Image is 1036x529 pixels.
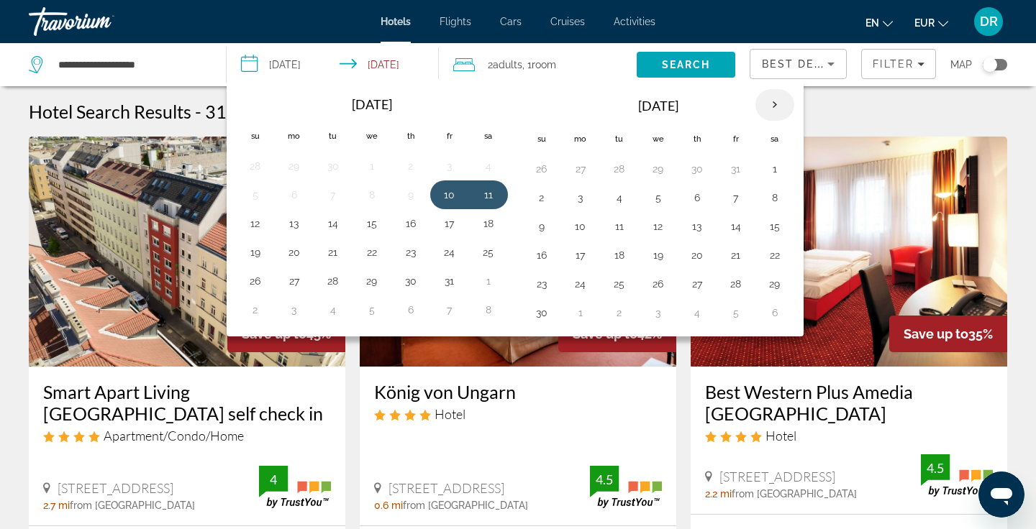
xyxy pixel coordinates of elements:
[477,300,500,320] button: Day 8
[530,274,553,294] button: Day 23
[691,137,1007,367] a: Best Western Plus Amedia Wien
[29,137,345,367] a: Smart Apart Living Wien Hauptbahnhof self check in
[647,274,670,294] button: Day 26
[500,16,522,27] a: Cars
[360,300,383,320] button: Day 5
[58,480,173,496] span: [STREET_ADDRESS]
[70,500,195,511] span: from [GEOGRAPHIC_DATA]
[381,16,411,27] span: Hotels
[374,500,403,511] span: 0.6 mi
[360,271,383,291] button: Day 29
[569,159,592,179] button: Day 27
[322,300,345,320] button: Day 4
[762,55,835,73] mat-select: Sort by
[904,326,968,341] span: Save up to
[283,300,306,320] button: Day 3
[608,159,631,179] button: Day 28
[914,12,948,33] button: Change currency
[522,88,794,327] table: Right calendar grid
[686,245,709,265] button: Day 20
[399,242,422,262] button: Day 23
[57,54,204,75] input: Search hotel destination
[530,303,553,323] button: Day 30
[608,216,631,236] button: Day 11
[374,406,662,422] div: 4 star Hotel
[322,242,345,262] button: Day 21
[705,381,993,424] a: Best Western Plus Amedia [GEOGRAPHIC_DATA]
[322,271,345,291] button: Day 28
[322,185,345,205] button: Day 7
[322,213,345,234] button: Day 14
[259,471,288,488] div: 4
[522,55,556,75] span: , 1
[388,480,504,496] span: [STREET_ADDRESS]
[275,88,469,120] th: [DATE]
[29,3,173,40] a: Travorium
[755,88,794,121] button: Next month
[763,274,786,294] button: Day 29
[440,16,471,27] span: Flights
[322,156,345,176] button: Day 30
[550,16,585,27] a: Cruises
[686,274,709,294] button: Day 27
[283,156,306,176] button: Day 29
[399,300,422,320] button: Day 6
[477,242,500,262] button: Day 25
[686,159,709,179] button: Day 30
[244,185,267,205] button: Day 5
[530,216,553,236] button: Day 9
[399,185,422,205] button: Day 9
[662,59,711,70] span: Search
[439,43,637,86] button: Travelers: 2 adults, 0 children
[360,185,383,205] button: Day 8
[236,88,508,324] table: Left calendar grid
[477,156,500,176] button: Day 4
[530,245,553,265] button: Day 16
[763,303,786,323] button: Day 6
[283,271,306,291] button: Day 27
[530,159,553,179] button: Day 26
[724,188,748,208] button: Day 7
[569,245,592,265] button: Day 17
[608,303,631,323] button: Day 2
[724,245,748,265] button: Day 21
[569,303,592,323] button: Day 1
[532,59,556,70] span: Room
[980,14,998,29] span: DR
[399,271,422,291] button: Day 30
[399,213,422,234] button: Day 16
[647,216,670,236] button: Day 12
[724,216,748,236] button: Day 14
[399,156,422,176] button: Day 2
[283,242,306,262] button: Day 20
[647,245,670,265] button: Day 19
[762,58,837,70] span: Best Deals
[530,188,553,208] button: Day 2
[438,185,461,205] button: Day 10
[861,49,936,79] button: Filters
[283,185,306,205] button: Day 6
[732,488,857,500] span: from [GEOGRAPHIC_DATA]
[227,43,439,86] button: Select check in and out date
[43,381,331,424] a: Smart Apart Living [GEOGRAPHIC_DATA] self check in
[763,159,786,179] button: Day 1
[493,59,522,70] span: Adults
[195,101,201,122] span: -
[360,213,383,234] button: Day 15
[438,242,461,262] button: Day 24
[205,101,437,122] h2: 318
[438,300,461,320] button: Day 7
[438,271,461,291] button: Day 31
[719,469,835,484] span: [STREET_ADDRESS]
[686,303,709,323] button: Day 4
[950,55,972,75] span: Map
[244,242,267,262] button: Day 19
[972,58,1007,71] button: Toggle map
[360,156,383,176] button: Day 1
[590,471,619,488] div: 4.5
[608,245,631,265] button: Day 18
[403,500,528,511] span: from [GEOGRAPHIC_DATA]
